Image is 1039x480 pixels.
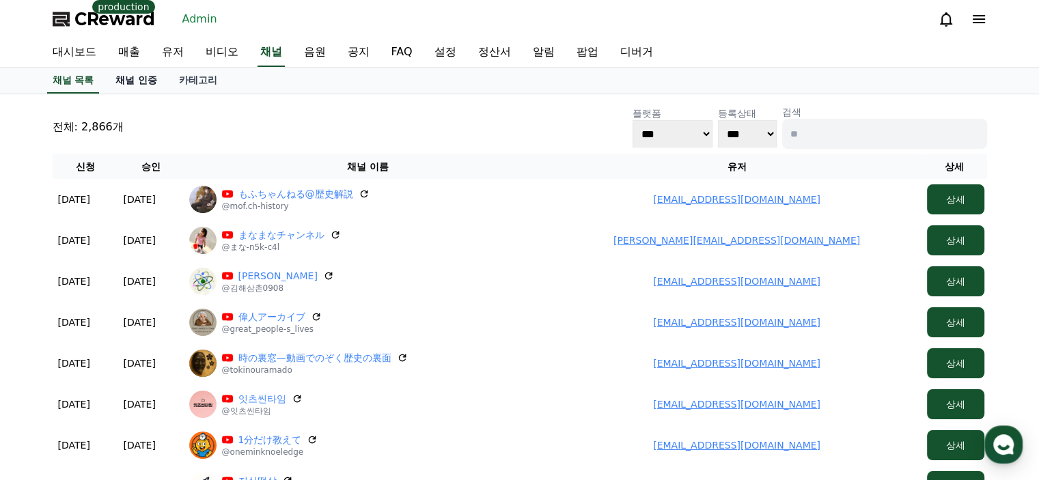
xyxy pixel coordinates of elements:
a: CReward [53,8,155,30]
a: まなまなチャンネル [238,228,324,242]
p: @tokinouramado [222,365,408,376]
p: [DATE] [58,397,90,411]
img: もふちゃんねる@歴史解説 [189,186,217,213]
a: FAQ [380,38,424,67]
p: [DATE] [124,274,156,288]
a: [EMAIL_ADDRESS][DOMAIN_NAME] [653,276,820,287]
a: [EMAIL_ADDRESS][DOMAIN_NAME] [653,399,820,410]
a: 대시보드 [42,38,107,67]
p: [DATE] [124,356,156,370]
span: Messages [113,388,154,399]
a: Admin [177,8,223,30]
button: 상세 [927,266,984,296]
p: @김해삼촌0908 [222,283,334,294]
a: 유저 [151,38,195,67]
p: @great_people-s_lives [222,324,322,335]
a: 비디오 [195,38,249,67]
a: [PERSON_NAME][EMAIL_ADDRESS][DOMAIN_NAME] [613,235,860,246]
a: 상세 [927,235,984,246]
p: [DATE] [58,438,90,452]
a: 공지 [337,38,380,67]
span: Home [35,387,59,398]
a: Messages [90,367,176,401]
a: 음원 [293,38,337,67]
p: @잇츠씬타임 [222,406,303,417]
a: 디버거 [609,38,664,67]
p: @まな-n5k-c4l [222,242,341,253]
span: CReward [74,8,155,30]
p: 전체: 2,866개 [53,119,124,135]
a: 1分だけ教えて [238,433,302,447]
button: 상세 [927,430,984,460]
img: 1分だけ教えて [189,432,217,459]
p: @oneminknoeledge [222,447,318,457]
p: @mof.ch-history [222,201,370,212]
a: もふちゃんねる@歴史解説 [238,187,353,201]
a: [EMAIL_ADDRESS][DOMAIN_NAME] [653,440,820,451]
a: 채널 [258,38,285,67]
th: 승인 [118,154,184,179]
a: [EMAIL_ADDRESS][DOMAIN_NAME] [653,317,820,328]
p: [DATE] [58,234,90,247]
span: Settings [202,387,236,398]
a: 채널 목록 [47,68,100,94]
a: 잇츠씬타임 [238,392,286,406]
a: Settings [176,367,262,401]
p: 검색 [782,105,987,119]
a: 상세 [927,358,984,369]
a: 팝업 [566,38,609,67]
img: 김해삼촌 [189,268,217,295]
a: 설정 [424,38,467,67]
a: [PERSON_NAME] [238,269,318,283]
p: 등록상태 [718,107,777,120]
a: 채널 인증 [105,68,168,94]
a: [EMAIL_ADDRESS][DOMAIN_NAME] [653,194,820,205]
button: 상세 [927,307,984,337]
button: 상세 [927,348,984,378]
a: [EMAIL_ADDRESS][DOMAIN_NAME] [653,358,820,369]
a: 매출 [107,38,151,67]
img: まなまなチャンネル [189,227,217,254]
a: Home [4,367,90,401]
p: [DATE] [124,397,156,411]
th: 유저 [553,154,922,179]
button: 상세 [927,225,984,255]
button: 상세 [927,389,984,419]
a: 상세 [927,440,984,451]
img: 偉人アーカイブ [189,309,217,336]
th: 채널 이름 [184,154,553,179]
a: 상세 [927,276,984,287]
p: [DATE] [58,356,90,370]
img: 잇츠씬타임 [189,391,217,418]
a: 時の裏窓—動画でのぞく歴史の裏面 [238,351,391,365]
th: 신청 [53,154,118,179]
a: 정산서 [467,38,522,67]
p: [DATE] [124,438,156,452]
img: 時の裏窓—動画でのぞく歴史の裏面 [189,350,217,377]
p: [DATE] [124,234,156,247]
p: [DATE] [58,193,90,206]
a: 카테고리 [168,68,228,94]
a: 偉人アーカイブ [238,310,305,324]
p: 플랫폼 [633,107,713,120]
p: [DATE] [58,274,90,288]
p: [DATE] [124,193,156,206]
p: [DATE] [58,315,90,329]
a: 상세 [927,317,984,328]
a: 알림 [522,38,566,67]
a: 상세 [927,399,984,410]
a: 상세 [927,194,984,205]
th: 상세 [922,154,987,179]
button: 상세 [927,184,984,214]
p: [DATE] [124,315,156,329]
